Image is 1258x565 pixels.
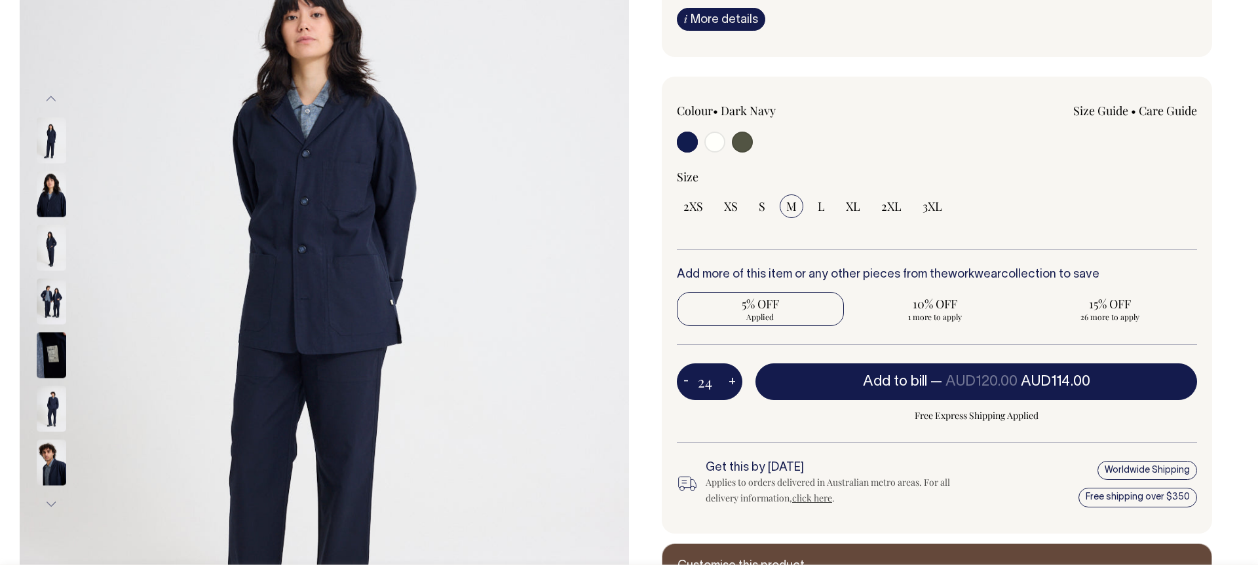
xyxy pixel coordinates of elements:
button: Next [41,490,61,519]
input: M [780,194,803,218]
input: 15% OFF 26 more to apply [1026,292,1193,326]
input: L [811,194,831,218]
span: Free Express Shipping Applied [755,408,1197,424]
span: 5% OFF [683,296,837,312]
span: — [930,375,1090,388]
div: Colour [677,103,885,118]
span: L [818,198,825,214]
h6: Get this by [DATE] [706,462,961,475]
button: Previous [41,84,61,114]
a: Care Guide [1139,103,1197,118]
span: Applied [683,312,837,322]
input: XL [839,194,867,218]
button: + [722,369,742,395]
a: workwear [948,269,1001,280]
input: 2XS [677,194,710,218]
span: XS [724,198,738,214]
input: XS [717,194,744,218]
span: AUD120.00 [945,375,1018,388]
input: 5% OFF Applied [677,292,844,326]
input: 10% OFF 1 more to apply [852,292,1019,326]
a: click here [792,492,832,504]
input: 3XL [916,194,949,218]
span: 3XL [923,198,942,214]
img: dark-navy [37,440,66,486]
span: 10% OFF [858,296,1012,312]
span: 26 more to apply [1033,312,1187,322]
a: Size Guide [1073,103,1128,118]
span: 1 more to apply [858,312,1012,322]
h6: Add more of this item or any other pieces from the collection to save [677,268,1197,282]
img: dark-navy [37,279,66,325]
div: Applies to orders delivered in Australian metro areas. For all delivery information, . [706,475,961,506]
img: dark-navy [37,386,66,432]
span: • [1131,103,1136,118]
span: S [759,198,765,214]
label: Dark Navy [721,103,776,118]
button: - [677,369,695,395]
span: AUD114.00 [1021,375,1090,388]
span: 15% OFF [1033,296,1187,312]
span: M [786,198,797,214]
span: • [713,103,718,118]
span: 2XS [683,198,703,214]
input: 2XL [875,194,908,218]
span: XL [846,198,860,214]
img: dark-navy [37,172,66,217]
button: Add to bill —AUD120.00AUD114.00 [755,363,1197,400]
span: 2XL [881,198,902,214]
span: Add to bill [863,375,927,388]
div: Size [677,169,1197,185]
img: dark-navy [37,333,66,378]
a: iMore details [677,8,765,31]
input: S [752,194,772,218]
img: dark-navy [37,225,66,271]
span: i [684,12,687,26]
img: dark-navy [37,118,66,164]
